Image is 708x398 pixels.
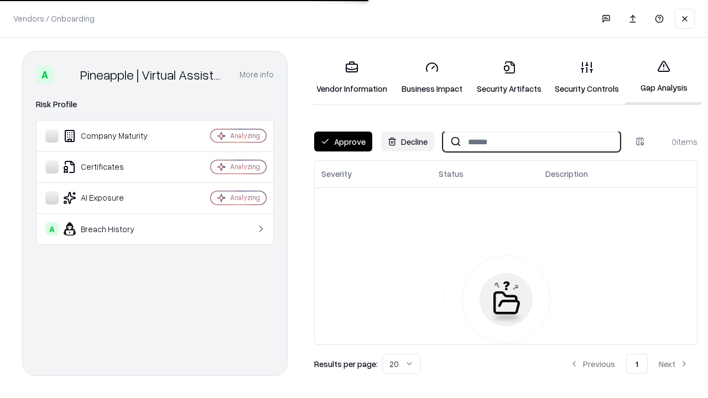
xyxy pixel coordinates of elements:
[45,222,59,235] div: A
[80,66,226,83] div: Pineapple | Virtual Assistant Agency
[13,13,95,24] p: Vendors / Onboarding
[36,98,274,111] div: Risk Profile
[310,52,394,103] a: Vendor Information
[548,52,626,103] a: Security Controls
[45,160,178,174] div: Certificates
[545,168,588,180] div: Description
[230,162,260,171] div: Analyzing
[45,222,178,235] div: Breach History
[45,191,178,205] div: AI Exposure
[381,132,434,151] button: Decline
[240,65,274,85] button: More info
[626,354,648,374] button: 1
[439,168,464,180] div: Status
[470,52,548,103] a: Security Artifacts
[314,132,372,151] button: Approve
[653,136,697,148] div: 0 items
[45,129,178,143] div: Company Maturity
[230,131,260,140] div: Analyzing
[58,66,76,83] img: Pineapple | Virtual Assistant Agency
[394,52,470,103] a: Business Impact
[321,168,352,180] div: Severity
[626,51,702,104] a: Gap Analysis
[561,354,697,374] nav: pagination
[230,193,260,202] div: Analyzing
[314,358,378,370] p: Results per page:
[36,66,54,83] div: A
